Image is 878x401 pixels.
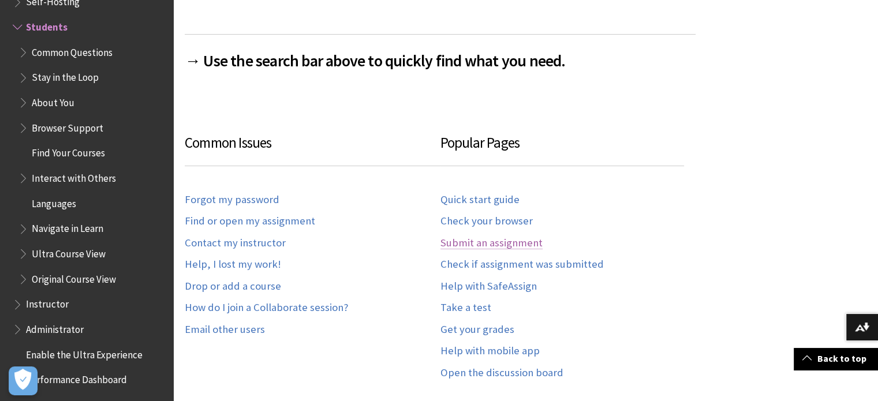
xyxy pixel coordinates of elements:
[32,168,116,184] span: Interact with Others
[794,348,878,369] a: Back to top
[185,34,696,73] h2: → Use the search bar above to quickly find what you need.
[26,320,84,335] span: Administrator
[440,301,491,314] a: Take a test
[26,17,68,33] span: Students
[440,258,604,271] a: Check if assignment was submitted
[26,345,143,361] span: Enable the Ultra Experience
[440,366,563,380] a: Open the discussion board
[440,323,514,336] a: Get your grades
[185,215,315,228] a: Find or open my assignment
[185,193,279,207] a: Forgot my password
[185,132,440,166] h3: Common Issues
[32,244,106,260] span: Ultra Course View
[32,194,76,209] span: Languages
[32,269,116,285] span: Original Course View
[185,258,281,271] a: Help, I lost my work!
[440,237,543,250] a: Submit an assignment
[32,144,105,159] span: Find Your Courses
[185,280,281,293] a: Drop or add a course
[440,215,533,228] a: Check your browser
[32,43,113,58] span: Common Questions
[440,193,520,207] a: Quick start guide
[32,219,103,235] span: Navigate in Learn
[185,237,286,250] a: Contact my instructor
[26,295,69,310] span: Instructor
[32,93,74,108] span: About You
[440,344,540,358] a: Help with mobile app
[440,280,537,293] a: Help with SafeAssign
[32,68,99,84] span: Stay in the Loop
[185,323,265,336] a: Email other users
[185,301,348,314] a: How do I join a Collaborate session?
[9,366,38,395] button: Open Preferences
[26,370,127,386] span: Performance Dashboard
[440,132,685,166] h3: Popular Pages
[32,118,103,134] span: Browser Support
